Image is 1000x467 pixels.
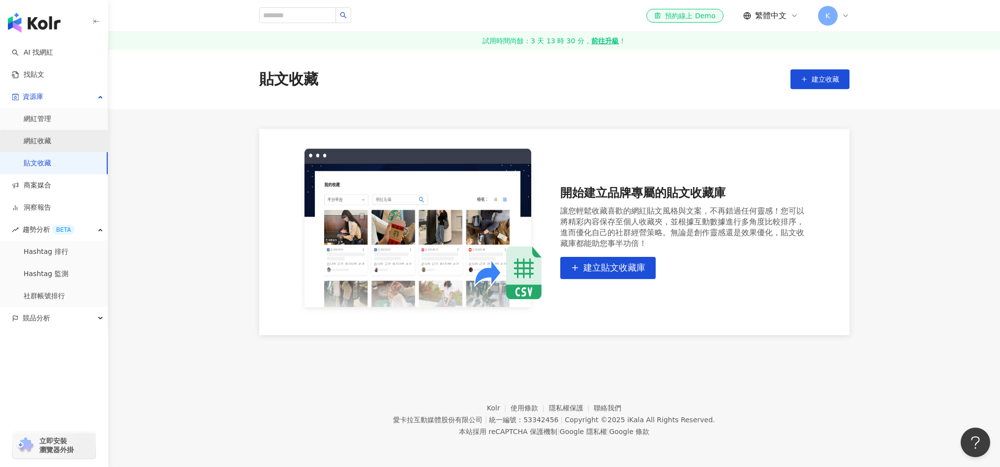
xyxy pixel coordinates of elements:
a: 網紅管理 [24,114,51,124]
img: logo [8,13,61,32]
div: 預約線上 Demo [654,11,715,21]
span: 立即安裝 瀏覽器外掛 [39,436,74,454]
iframe: Help Scout Beacon - Open [961,428,990,457]
a: iKala [627,416,644,424]
a: 貼文收藏 [24,158,51,168]
span: 競品分析 [23,307,50,329]
div: Copyright © 2025 All Rights Reserved. [565,416,715,424]
a: 聯絡我們 [594,404,621,412]
div: 貼文收藏 [259,69,318,90]
div: 統一編號：53342456 [489,416,558,424]
span: 趨勢分析 [23,218,75,241]
a: searchAI 找網紅 [12,48,53,58]
span: 資源庫 [23,86,43,108]
span: 本站採用 reCAPTCHA 保護機制 [459,426,649,437]
a: 找貼文 [12,70,44,80]
span: | [557,428,560,436]
span: | [607,428,609,436]
img: 開始建立品牌專屬的貼文收藏庫 [299,149,548,315]
a: 商案媒合 [12,181,51,190]
a: 試用時間尚餘：3 天 13 時 30 分，前往升級！ [108,32,1000,50]
a: 洞察報告 [12,203,51,213]
a: 預約線上 Demo [646,9,723,23]
a: Hashtag 監測 [24,269,68,279]
span: 建立收藏 [812,75,839,83]
span: K [825,10,830,21]
img: chrome extension [16,437,35,453]
a: 隱私權保護 [549,404,594,412]
div: 開始建立品牌專屬的貼文收藏庫 [560,185,810,202]
a: 使用條款 [511,404,549,412]
button: 建立收藏 [790,69,849,89]
a: Kolr [487,404,511,412]
span: | [560,416,563,424]
span: rise [12,226,19,233]
div: BETA [52,225,75,235]
a: 網紅收藏 [24,136,51,146]
button: 建立貼文收藏庫 [560,257,656,279]
span: | [485,416,487,424]
a: Google 條款 [609,428,649,436]
a: 社群帳號排行 [24,291,65,301]
strong: 前往升級 [591,36,619,46]
span: 建立貼文收藏庫 [583,262,645,273]
div: 讓您輕鬆收藏喜歡的網紅貼文風格與文案，不再錯過任何靈感！您可以將精彩內容保存至個人收藏夾，並根據互動數據進行多角度比較排序，進而優化自己的社群經營策略。無論是創作靈感還是效果優化，貼文收藏庫都能... [560,206,810,249]
span: 繁體中文 [755,10,787,21]
span: search [340,12,347,19]
a: Hashtag 排行 [24,247,68,257]
div: 愛卡拉互動媒體股份有限公司 [393,416,483,424]
a: Google 隱私權 [560,428,607,436]
a: chrome extension立即安裝 瀏覽器外掛 [13,432,95,459]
